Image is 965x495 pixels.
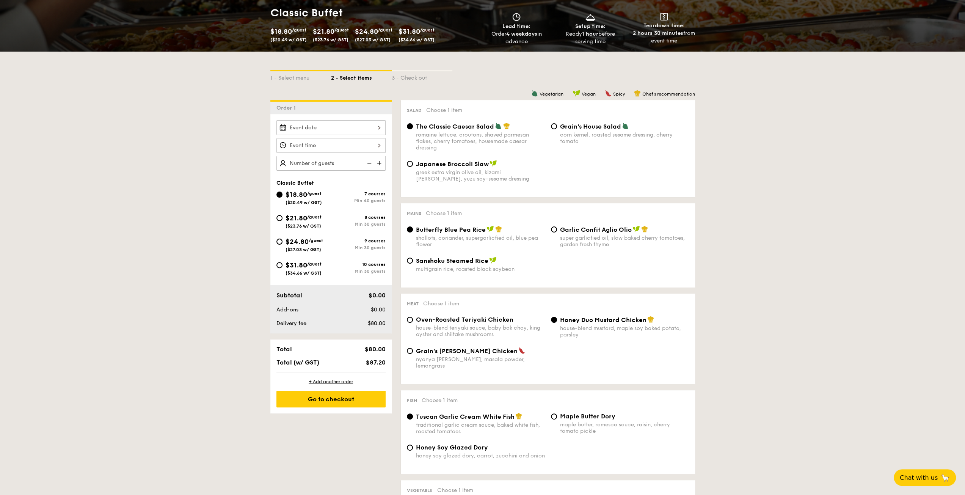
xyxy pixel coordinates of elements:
[416,160,489,168] span: Japanese Broccoli Slaw
[416,413,515,420] span: Tuscan Garlic Cream White Fish
[331,245,386,250] div: Min 30 guests
[270,37,307,42] span: ($20.49 w/ GST)
[622,123,629,129] img: icon-vegetarian.fe4039eb.svg
[585,13,596,21] img: icon-dish.430c3a2e.svg
[511,13,522,21] img: icon-clock.2db775ea.svg
[286,190,307,199] span: $18.80
[355,27,378,36] span: $24.80
[286,237,309,246] span: $24.80
[423,300,459,307] span: Choose 1 item
[374,156,386,170] img: icon-add.58712e84.svg
[407,488,433,493] span: Vegetable
[276,391,386,407] div: Go to checkout
[407,258,413,264] input: Sanshoku Steamed Ricemultigrain rice, roasted black soybean
[489,257,497,264] img: icon-vegan.f8ff3823.svg
[331,215,386,220] div: 8 courses
[286,214,307,222] span: $21.80
[560,235,689,248] div: super garlicfied oil, slow baked cherry tomatoes, garden fresh thyme
[560,421,689,434] div: maple butter, romesco sauce, raisin, cherry tomato pickle
[407,161,413,167] input: Japanese Broccoli Slawgreek extra virgin olive oil, kizami [PERSON_NAME], yuzu soy-sesame dressing
[416,325,545,338] div: house-blend teriyaki sauce, baby bok choy, king oyster and shiitake mushrooms
[416,356,545,369] div: nyonya [PERSON_NAME], masala powder, lemongrass
[270,27,292,36] span: $18.80
[286,223,321,229] span: ($23.76 w/ GST)
[399,27,420,36] span: $31.80
[313,37,348,42] span: ($23.76 w/ GST)
[503,123,510,129] img: icon-chef-hat.a58ddaea.svg
[495,123,502,129] img: icon-vegetarian.fe4039eb.svg
[560,123,621,130] span: Grain's House Salad
[416,123,494,130] span: The Classic Caesar Salad
[392,71,452,82] div: 3 - Check out
[551,123,557,129] input: Grain's House Saladcorn kernel, roasted sesame dressing, cherry tomato
[307,191,322,196] span: /guest
[276,346,292,353] span: Total
[307,214,322,220] span: /guest
[660,13,668,20] img: icon-teardown.65201eee.svg
[307,261,322,267] span: /guest
[633,30,683,36] strong: 2 hours 30 minutes
[276,292,302,299] span: Subtotal
[331,191,386,196] div: 7 courses
[270,71,331,82] div: 1 - Select menu
[407,123,413,129] input: The Classic Caesar Saladromaine lettuce, croutons, shaved parmesan flakes, cherry tomatoes, house...
[363,156,374,170] img: icon-reduce.1d2dbef1.svg
[642,91,695,97] span: Chef's recommendation
[276,359,319,366] span: Total (w/ GST)
[531,90,538,97] img: icon-vegetarian.fe4039eb.svg
[407,398,417,403] span: Fish
[331,238,386,244] div: 9 courses
[495,226,502,233] img: icon-chef-hat.a58ddaea.svg
[560,316,646,324] span: Honey Duo Mustard Chicken
[416,266,545,272] div: multigrain rice, roasted black soybean
[407,108,422,113] span: Salad
[286,261,307,269] span: $31.80
[407,211,421,216] span: Mains
[515,413,522,420] img: icon-chef-hat.a58ddaea.svg
[540,91,563,97] span: Vegetarian
[416,235,545,248] div: shallots, coriander, supergarlicfied oil, blue pea flower
[416,422,545,435] div: traditional garlic cream sauce, baked white fish, roasted tomatoes
[276,239,282,245] input: $24.80/guest($27.03 w/ GST)9 coursesMin 30 guests
[416,226,486,233] span: Butterfly Blue Pea Rice
[276,138,386,153] input: Event time
[292,27,306,33] span: /guest
[407,348,413,354] input: Grain's [PERSON_NAME] Chickennyonya [PERSON_NAME], masala powder, lemongrass
[334,27,349,33] span: /guest
[276,156,386,171] input: Number of guests
[941,473,950,482] span: 🦙
[286,270,322,276] span: ($34.66 w/ GST)
[551,413,557,420] input: Maple Butter Dorymaple butter, romesco sauce, raisin, cherry tomato pickle
[367,320,385,327] span: $80.00
[407,226,413,233] input: Butterfly Blue Pea Riceshallots, coriander, supergarlicfied oil, blue pea flower
[331,198,386,203] div: Min 40 guests
[286,247,321,252] span: ($27.03 w/ GST)
[416,132,545,151] div: romaine lettuce, croutons, shaved parmesan flakes, cherry tomatoes, housemade caesar dressing
[416,347,518,355] span: Grain's [PERSON_NAME] Chicken
[422,397,458,404] span: Choose 1 item
[407,413,413,420] input: Tuscan Garlic Cream White Fishtraditional garlic cream sauce, baked white fish, roasted tomatoes
[399,37,435,42] span: ($34.66 w/ GST)
[370,306,385,313] span: $0.00
[368,292,385,299] span: $0.00
[378,27,392,33] span: /guest
[286,200,322,205] span: ($20.49 w/ GST)
[407,301,419,306] span: Meat
[407,445,413,451] input: Honey Soy Glazed Doryhoney soy glazed dory, carrot, zucchini and onion
[331,71,392,82] div: 2 - Select items
[483,30,551,46] div: Order in advance
[894,469,956,486] button: Chat with us🦙
[630,30,698,45] div: from event time
[518,347,525,354] img: icon-spicy.37a8142b.svg
[634,90,641,97] img: icon-chef-hat.a58ddaea.svg
[420,27,435,33] span: /guest
[575,23,606,30] span: Setup time:
[276,192,282,198] input: $18.80/guest($20.49 w/ GST)7 coursesMin 40 guests
[416,444,488,451] span: Honey Soy Glazed Dory
[276,379,386,385] div: + Add another order
[331,262,386,267] div: 10 courses
[407,317,413,323] input: Oven-Roasted Teriyaki Chickenhouse-blend teriyaki sauce, baby bok choy, king oyster and shiitake ...
[551,226,557,233] input: Garlic Confit Aglio Oliosuper garlicfied oil, slow baked cherry tomatoes, garden fresh thyme
[276,180,314,186] span: Classic Buffet
[900,474,938,481] span: Chat with us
